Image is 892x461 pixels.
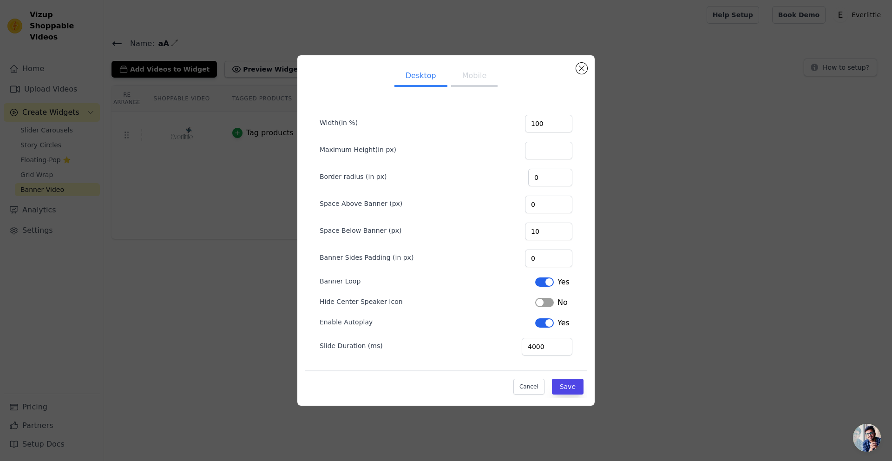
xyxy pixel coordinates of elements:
span: Yes [557,277,570,288]
label: Hide Center Speaker Icon [320,297,403,306]
button: Cancel [513,379,544,395]
label: Width(in %) [320,118,358,127]
label: Border radius (in px) [320,172,387,181]
label: Banner Loop [320,277,361,286]
button: Save [552,379,584,395]
span: Yes [557,317,570,329]
label: Enable Autoplay [320,317,373,327]
button: Desktop [394,66,447,87]
button: Close modal [576,63,587,74]
div: Open chat [853,424,881,452]
label: Space Below Banner (px) [320,226,402,235]
label: Slide Duration (ms) [320,341,383,350]
span: No [557,297,568,308]
label: Banner Sides Padding (in px) [320,253,413,262]
label: Maximum Height(in px) [320,145,396,154]
label: Space Above Banner (px) [320,199,402,208]
button: Mobile [451,66,498,87]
